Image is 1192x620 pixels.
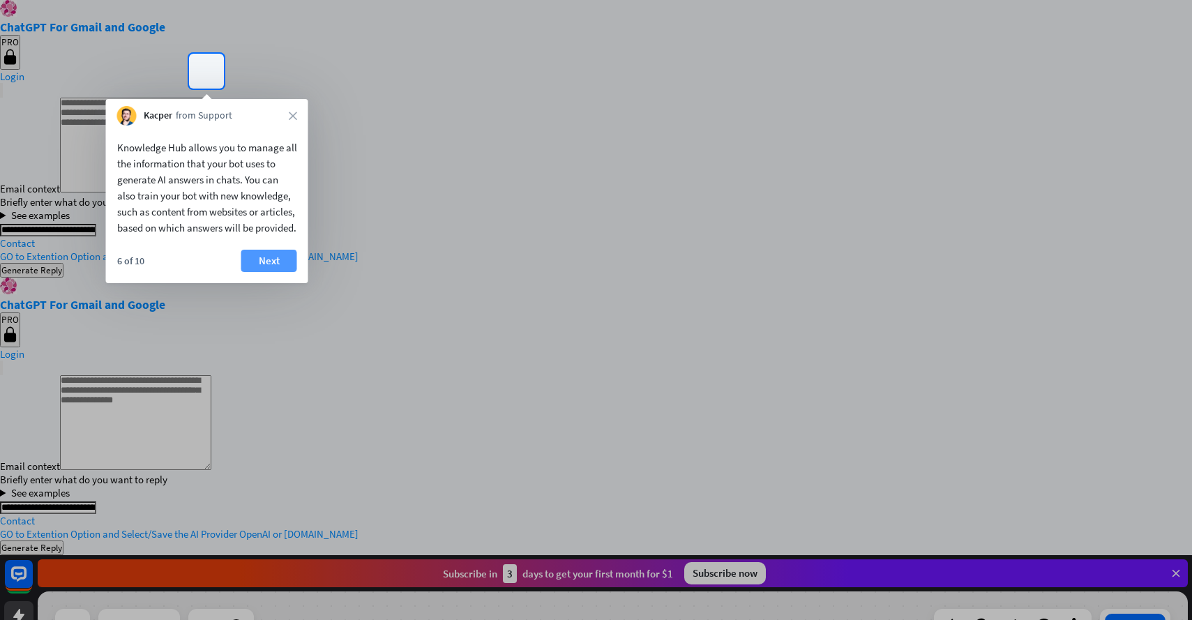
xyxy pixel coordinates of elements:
[176,109,232,123] span: from Support
[289,112,297,120] i: close
[11,6,53,47] button: Open LiveChat chat widget
[117,255,144,267] div: 6 of 10
[144,109,172,123] span: Kacper
[117,139,297,236] div: Knowledge Hub allows you to manage all the information that your bot uses to generate AI answers ...
[241,250,297,272] button: Next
